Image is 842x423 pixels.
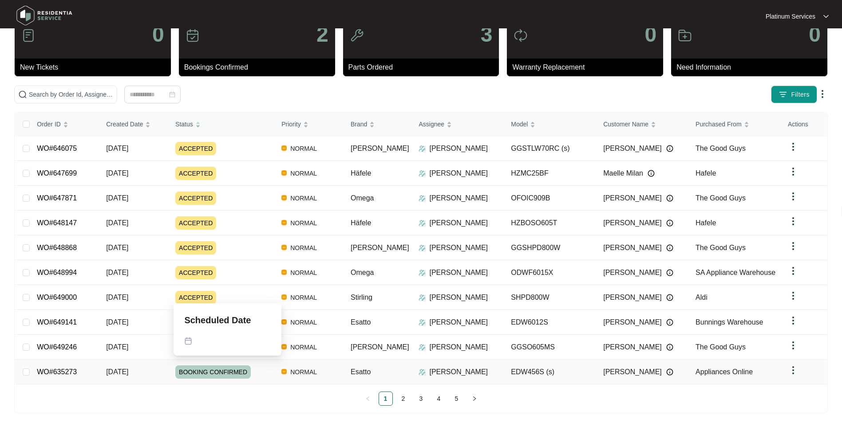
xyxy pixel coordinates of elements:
img: Vercel Logo [281,195,287,200]
p: Platinum Services [766,12,815,21]
p: Need Information [676,62,827,73]
img: Vercel Logo [281,369,287,374]
span: [PERSON_NAME] [603,292,662,303]
span: NORMAL [287,218,320,228]
a: WO#648868 [37,244,77,251]
a: WO#635273 [37,368,77,376]
li: 4 [432,392,446,406]
p: 0 [644,24,656,45]
p: Warranty Replacement [512,62,663,73]
a: WO#648994 [37,269,77,276]
span: [PERSON_NAME] [603,218,662,228]
span: BOOKING CONFIRMED [175,365,251,379]
span: Hafele [696,219,716,227]
p: [PERSON_NAME] [429,317,488,328]
span: [PERSON_NAME] [603,193,662,204]
button: left [361,392,375,406]
img: Vercel Logo [281,170,287,176]
img: Info icon [666,244,673,251]
span: The Good Guys [696,244,746,251]
a: WO#648147 [37,219,77,227]
img: dropdown arrow [788,340,799,351]
p: 2 [316,24,328,45]
img: filter icon [779,90,787,99]
p: [PERSON_NAME] [429,193,488,204]
img: Vercel Logo [281,220,287,225]
li: 5 [450,392,464,406]
img: dropdown arrow [788,241,799,251]
span: Appliances Online [696,368,753,376]
span: Esatto [351,368,371,376]
img: Info icon [666,145,673,152]
span: NORMAL [287,292,320,303]
img: Info icon [648,170,655,177]
span: Häfele [351,219,371,227]
img: dropdown arrow [788,216,799,227]
img: Vercel Logo [281,294,287,300]
img: Assigner Icon [419,319,426,326]
span: Häfele [351,169,371,177]
span: The Good Guys [696,194,746,202]
img: Assigner Icon [419,294,426,301]
img: Info icon [666,195,673,202]
span: Assignee [419,119,444,129]
button: filter iconFilters [771,86,817,103]
img: icon [186,28,200,43]
input: Search by Order Id, Assignee Name, Customer Name, Brand and Model [29,90,113,99]
p: Scheduled Date [184,314,251,326]
span: [DATE] [106,194,128,202]
span: [PERSON_NAME] [603,267,662,278]
p: [PERSON_NAME] [429,342,488,352]
span: Maelle Milan [603,168,643,179]
td: GGSO605MS [504,335,596,360]
th: Brand [344,113,411,136]
td: GGSTLW70RC (s) [504,136,596,161]
span: Omega [351,269,374,276]
span: [DATE] [106,368,128,376]
td: ODWF6015X [504,260,596,285]
th: Order ID [30,113,99,136]
p: New Tickets [20,62,171,73]
img: dropdown arrow [817,89,828,99]
p: [PERSON_NAME] [429,267,488,278]
img: Assigner Icon [419,145,426,152]
a: WO#647699 [37,169,77,177]
a: 2 [397,392,410,405]
img: Assigner Icon [419,344,426,351]
li: Previous Page [361,392,375,406]
p: Bookings Confirmed [184,62,335,73]
span: The Good Guys [696,343,746,351]
img: icon [678,28,692,43]
span: ACCEPTED [175,167,216,180]
span: ACCEPTED [175,291,216,304]
span: SA Appliance Warehouse [696,269,775,276]
img: map-pin [184,337,192,345]
td: HZMC25BF [504,161,596,186]
th: Purchased From [688,113,781,136]
img: Info icon [666,219,673,227]
th: Model [504,113,596,136]
li: 3 [414,392,428,406]
span: Created Date [106,119,143,129]
img: Info icon [666,344,673,351]
p: Parts Ordered [348,62,499,73]
span: [DATE] [106,244,128,251]
a: WO#649000 [37,294,77,301]
span: [DATE] [106,169,128,177]
span: [PERSON_NAME] [603,317,662,328]
span: ACCEPTED [175,216,216,230]
li: 1 [379,392,393,406]
span: ACCEPTED [175,192,216,205]
a: 4 [432,392,446,405]
span: Model [511,119,528,129]
img: Assigner Icon [419,244,426,251]
img: dropdown arrow [823,14,829,19]
span: NORMAL [287,243,320,253]
span: NORMAL [287,168,320,179]
img: Vercel Logo [281,145,287,151]
a: 1 [379,392,392,405]
span: [PERSON_NAME] [351,343,409,351]
img: Assigner Icon [419,219,426,227]
span: NORMAL [287,367,320,377]
img: icon [514,28,528,43]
